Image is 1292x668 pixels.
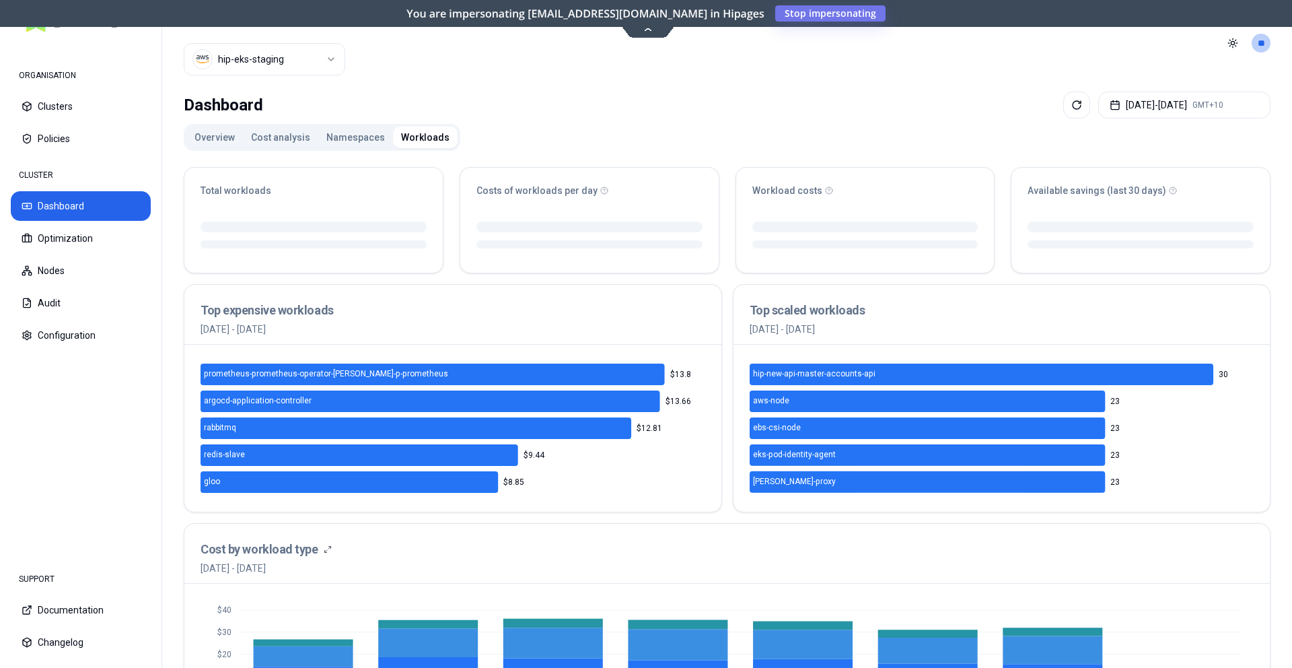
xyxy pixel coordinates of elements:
button: Cost analysis [243,127,318,148]
h3: Cost by workload type [201,540,318,559]
button: Optimization [11,224,151,253]
button: Overview [186,127,243,148]
button: Audit [11,288,151,318]
div: SUPPORT [11,566,151,593]
span: GMT+10 [1192,100,1223,110]
button: Changelog [11,628,151,657]
button: Select a value [184,43,345,75]
div: Costs of workloads per day [476,184,703,197]
button: Namespaces [318,127,393,148]
div: Workload costs [752,184,978,197]
button: Workloads [393,127,458,148]
tspan: $40 [217,605,231,615]
button: Policies [11,124,151,154]
img: aws [196,53,209,66]
span: [DATE] - [DATE] [201,562,332,575]
button: Clusters [11,92,151,121]
div: hip-eks-staging [218,53,284,66]
p: [DATE] - [DATE] [201,323,705,336]
div: ORGANISATION [11,62,151,89]
button: Documentation [11,595,151,625]
button: [DATE]-[DATE]GMT+10 [1098,92,1270,119]
div: CLUSTER [11,162,151,189]
div: Available savings (last 30 days) [1028,184,1254,197]
button: Dashboard [11,191,151,221]
div: Total workloads [201,184,427,197]
div: Dashboard [184,92,263,119]
tspan: $20 [217,650,231,659]
button: Nodes [11,256,151,286]
h3: Top expensive workloads [201,301,705,320]
p: [DATE] - [DATE] [750,323,1254,336]
tspan: $30 [217,628,231,637]
h3: Top scaled workloads [750,301,1254,320]
button: Configuration [11,321,151,350]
